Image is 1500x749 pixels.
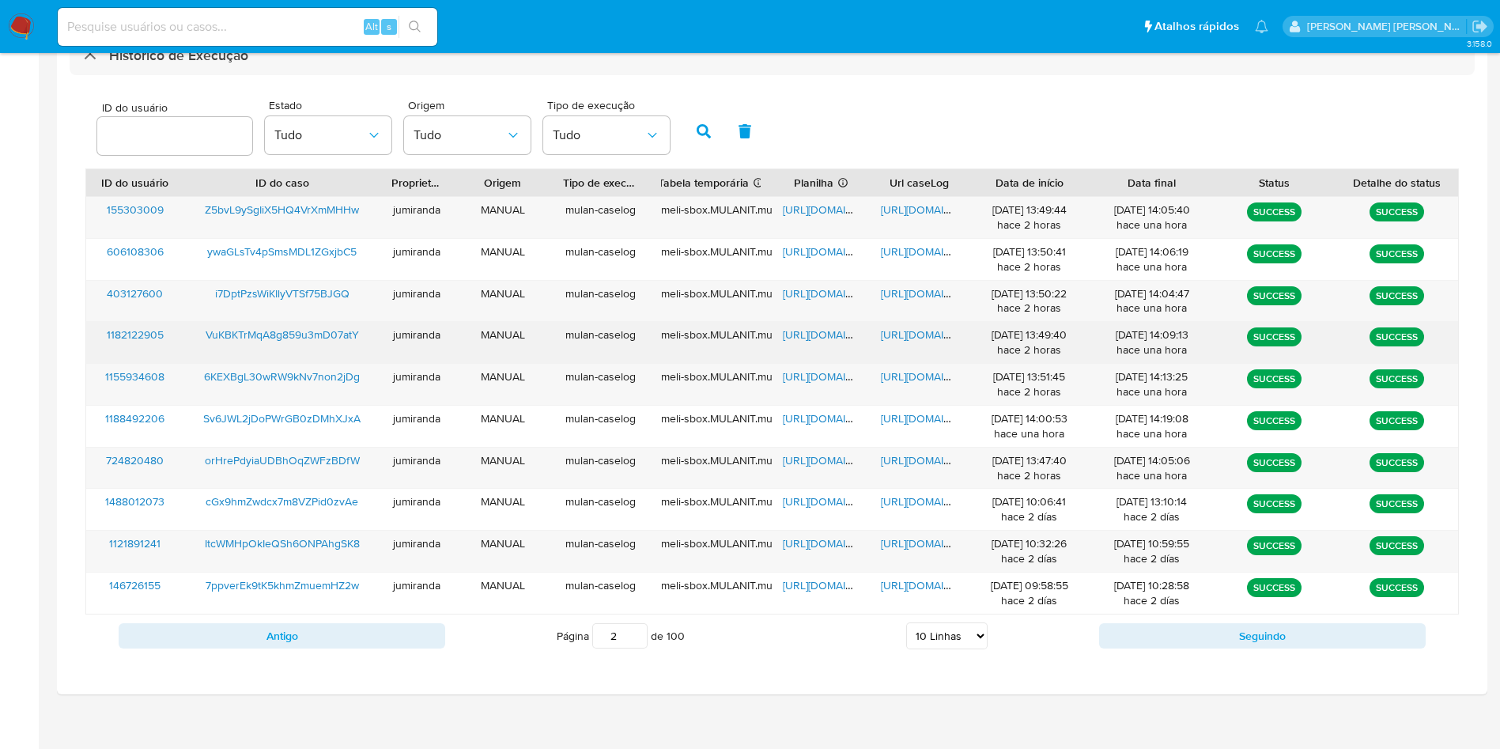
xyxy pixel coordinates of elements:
[1307,19,1467,34] p: juliane.miranda@mercadolivre.com
[365,19,378,34] span: Alt
[1154,18,1239,35] span: Atalhos rápidos
[1472,18,1488,35] a: Sair
[58,17,437,37] input: Pesquise usuários ou casos...
[1467,37,1492,50] span: 3.158.0
[399,16,431,38] button: search-icon
[387,19,391,34] span: s
[1255,20,1268,33] a: Notificações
